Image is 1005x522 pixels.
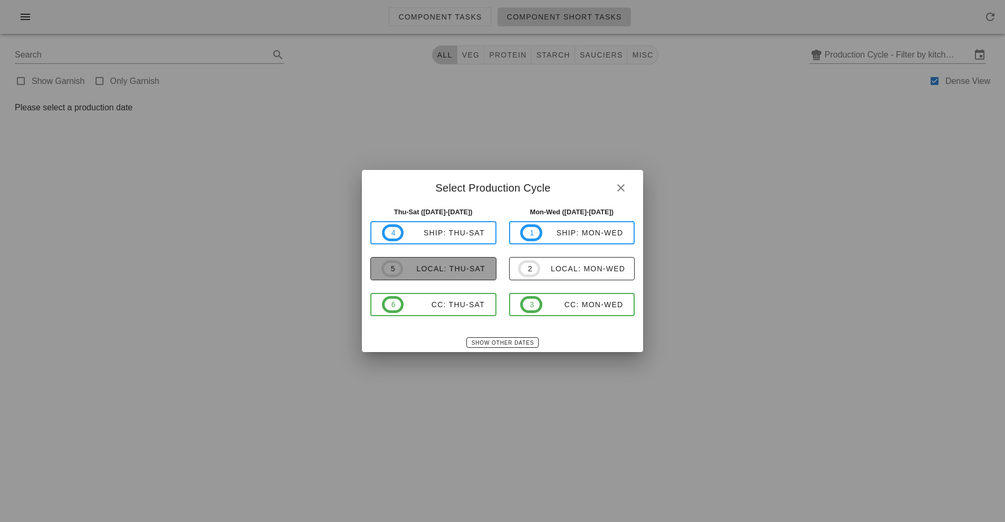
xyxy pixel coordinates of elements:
span: 1 [529,227,533,239]
div: Select Production Cycle [362,170,643,203]
span: 2 [527,263,531,274]
button: 1ship: Mon-Wed [509,221,635,244]
div: local: Mon-Wed [540,264,625,273]
button: 4ship: Thu-Sat [370,221,496,244]
div: CC: Thu-Sat [404,300,485,309]
span: 6 [391,299,395,310]
span: 5 [390,263,395,274]
div: CC: Mon-Wed [542,300,624,309]
div: ship: Mon-Wed [542,229,624,237]
div: ship: Thu-Sat [404,229,485,237]
strong: Mon-Wed ([DATE]-[DATE]) [530,208,614,216]
button: 2local: Mon-Wed [509,257,635,280]
div: local: Thu-Sat [403,264,485,273]
span: 4 [391,227,395,239]
strong: Thu-Sat ([DATE]-[DATE]) [394,208,473,216]
button: Show Other Dates [466,337,539,348]
button: 5local: Thu-Sat [370,257,496,280]
button: 3CC: Mon-Wed [509,293,635,316]
span: 3 [529,299,533,310]
button: 6CC: Thu-Sat [370,293,496,316]
span: Show Other Dates [471,340,534,346]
